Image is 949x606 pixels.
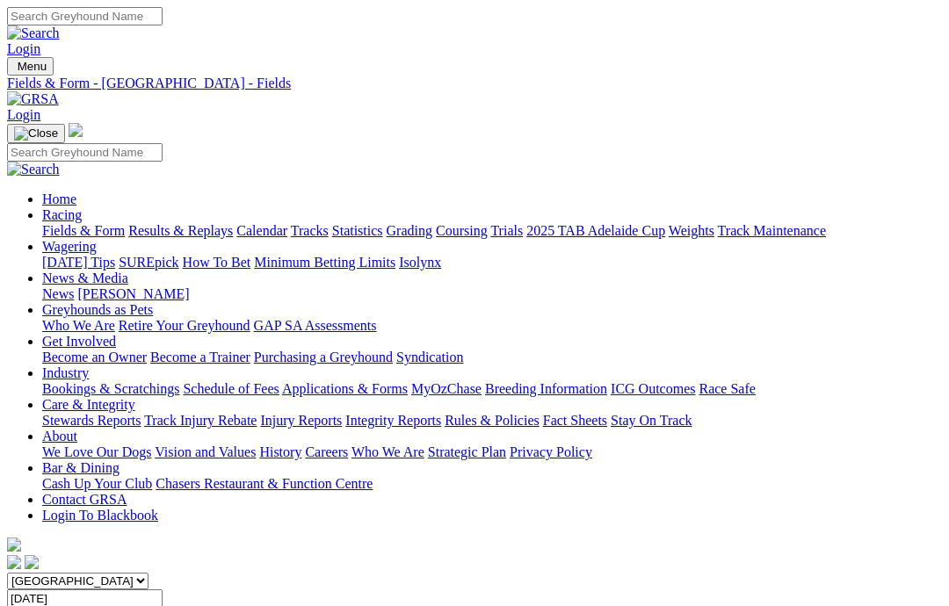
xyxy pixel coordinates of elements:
[42,492,127,507] a: Contact GRSA
[7,537,21,552] img: logo-grsa-white.png
[42,255,115,270] a: [DATE] Tips
[156,476,373,491] a: Chasers Restaurant & Function Centre
[260,413,342,428] a: Injury Reports
[42,318,942,334] div: Greyhounds as Pets
[42,508,158,523] a: Login To Blackbook
[7,41,40,56] a: Login
[411,381,482,396] a: MyOzChase
[42,429,77,444] a: About
[119,255,178,270] a: SUREpick
[351,444,424,459] a: Who We Are
[526,223,665,238] a: 2025 TAB Adelaide Cup
[42,255,942,271] div: Wagering
[77,286,189,301] a: [PERSON_NAME]
[119,318,250,333] a: Retire Your Greyhound
[42,286,74,301] a: News
[490,223,523,238] a: Trials
[282,381,408,396] a: Applications & Forms
[436,223,488,238] a: Coursing
[183,255,251,270] a: How To Bet
[510,444,592,459] a: Privacy Policy
[42,397,135,412] a: Care & Integrity
[485,381,607,396] a: Breeding Information
[42,302,153,317] a: Greyhounds as Pets
[150,350,250,364] a: Become a Trainer
[42,334,116,349] a: Get Involved
[14,126,58,141] img: Close
[42,444,151,459] a: We Love Our Dogs
[42,381,179,396] a: Bookings & Scratchings
[183,381,279,396] a: Schedule of Fees
[42,365,89,380] a: Industry
[42,286,942,302] div: News & Media
[42,271,128,285] a: News & Media
[42,318,115,333] a: Who We Are
[42,223,125,238] a: Fields & Form
[42,191,76,206] a: Home
[25,555,39,569] img: twitter.svg
[128,223,233,238] a: Results & Replays
[7,76,942,91] a: Fields & Form - [GEOGRAPHIC_DATA] - Fields
[254,350,393,364] a: Purchasing a Greyhound
[259,444,301,459] a: History
[305,444,348,459] a: Careers
[236,223,287,238] a: Calendar
[7,162,60,177] img: Search
[7,25,60,41] img: Search
[69,123,83,137] img: logo-grsa-white.png
[291,223,329,238] a: Tracks
[42,239,97,254] a: Wagering
[396,350,463,364] a: Syndication
[387,223,432,238] a: Grading
[7,7,163,25] input: Search
[42,476,942,492] div: Bar & Dining
[7,143,163,162] input: Search
[42,223,942,239] div: Racing
[42,350,942,365] div: Get Involved
[42,476,152,491] a: Cash Up Your Club
[7,57,54,76] button: Toggle navigation
[144,413,257,428] a: Track Injury Rebate
[445,413,540,428] a: Rules & Policies
[18,60,47,73] span: Menu
[543,413,607,428] a: Fact Sheets
[254,318,377,333] a: GAP SA Assessments
[332,223,383,238] a: Statistics
[42,207,82,222] a: Racing
[7,107,40,122] a: Login
[254,255,395,270] a: Minimum Betting Limits
[699,381,755,396] a: Race Safe
[7,124,65,143] button: Toggle navigation
[42,413,141,428] a: Stewards Reports
[399,255,441,270] a: Isolynx
[7,555,21,569] img: facebook.svg
[42,444,942,460] div: About
[42,350,147,364] a: Become an Owner
[42,460,120,475] a: Bar & Dining
[42,381,942,397] div: Industry
[42,413,942,429] div: Care & Integrity
[7,91,59,107] img: GRSA
[345,413,441,428] a: Integrity Reports
[155,444,256,459] a: Vision and Values
[611,413,692,428] a: Stay On Track
[428,444,506,459] a: Strategic Plan
[669,223,714,238] a: Weights
[718,223,826,238] a: Track Maintenance
[611,381,695,396] a: ICG Outcomes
